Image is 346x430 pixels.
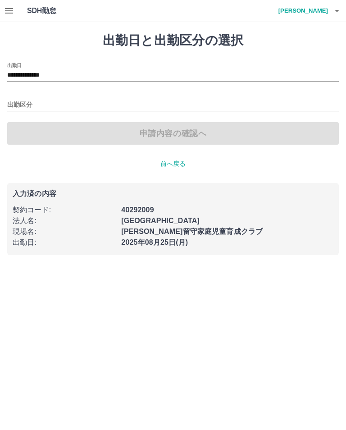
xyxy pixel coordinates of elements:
[121,228,263,235] b: [PERSON_NAME]留守家庭児童育成クラブ
[7,33,339,48] h1: 出勤日と出勤区分の選択
[7,159,339,169] p: 前へ戻る
[13,190,333,197] p: 入力済の内容
[13,226,116,237] p: 現場名 :
[13,237,116,248] p: 出勤日 :
[121,206,154,214] b: 40292009
[13,215,116,226] p: 法人名 :
[7,62,22,69] label: 出勤日
[121,217,200,224] b: [GEOGRAPHIC_DATA]
[13,205,116,215] p: 契約コード :
[121,238,188,246] b: 2025年08月25日(月)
